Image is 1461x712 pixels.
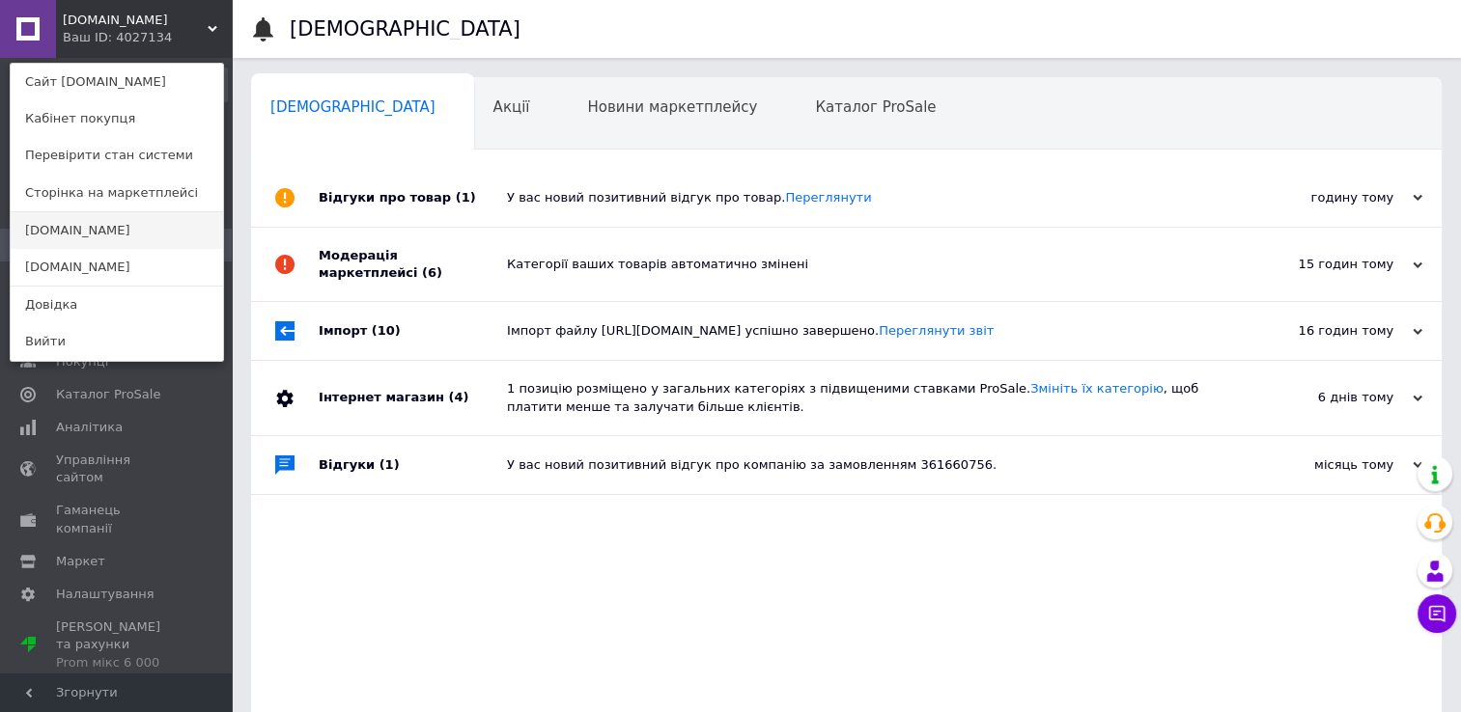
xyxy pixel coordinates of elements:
div: Категорії ваших товарів автоматично змінені [507,256,1229,273]
a: Переглянути [785,190,871,205]
span: [PERSON_NAME] та рахунки [56,618,179,671]
h1: [DEMOGRAPHIC_DATA] [290,17,520,41]
span: Покупці [56,353,108,370]
a: Змініть їх категорію [1030,381,1164,396]
span: [DEMOGRAPHIC_DATA] [270,98,435,116]
div: 16 годин тому [1229,322,1422,340]
div: 15 годин тому [1229,256,1422,273]
div: Інтернет магазин [319,361,507,434]
div: Prom мікс 6 000 [56,654,179,671]
span: Управління сайтом [56,452,179,486]
div: Відгуки [319,436,507,494]
div: Модерація маркетплейсі [319,228,507,301]
span: (1) [379,457,400,472]
button: Чат з покупцем [1418,594,1456,633]
span: Маркет [56,553,105,570]
span: Новини маркетплейсу [587,98,757,116]
div: 1 позицію розміщено у загальних категоріях з підвищеними ставками ProSale. , щоб платити менше та... [507,380,1229,415]
a: Кабінет покупця [11,100,223,137]
a: [DOMAIN_NAME] [11,212,223,249]
span: Каталог ProSale [815,98,936,116]
span: (1) [456,190,476,205]
span: Каталог ProSale [56,386,160,403]
a: Перевірити стан системи [11,137,223,174]
div: У вас новий позитивний відгук про товар. [507,189,1229,206]
a: Вийти [11,323,223,360]
a: [DOMAIN_NAME] [11,249,223,286]
span: Kacc.Shop [63,12,208,29]
div: Ваш ID: 4027134 [63,29,144,46]
div: Імпорт [319,302,507,360]
span: Аналітика [56,419,123,436]
span: (6) [422,265,442,280]
span: Гаманець компанії [56,502,179,536]
div: 6 днів тому [1229,389,1422,406]
a: Довідка [11,287,223,323]
span: (10) [372,323,401,338]
div: У вас новий позитивний відгук про компанію за замовленням 361660756. [507,456,1229,474]
span: Налаштування [56,586,155,603]
span: Акції [493,98,530,116]
div: Відгуки про товар [319,169,507,227]
div: місяць тому [1229,456,1422,474]
div: Імпорт файлу [URL][DOMAIN_NAME] успішно завершено. [507,322,1229,340]
span: (4) [448,390,468,404]
a: Сторінка на маркетплейсі [11,175,223,211]
div: годину тому [1229,189,1422,206]
a: Переглянути звіт [879,323,994,338]
a: Сайт [DOMAIN_NAME] [11,64,223,100]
